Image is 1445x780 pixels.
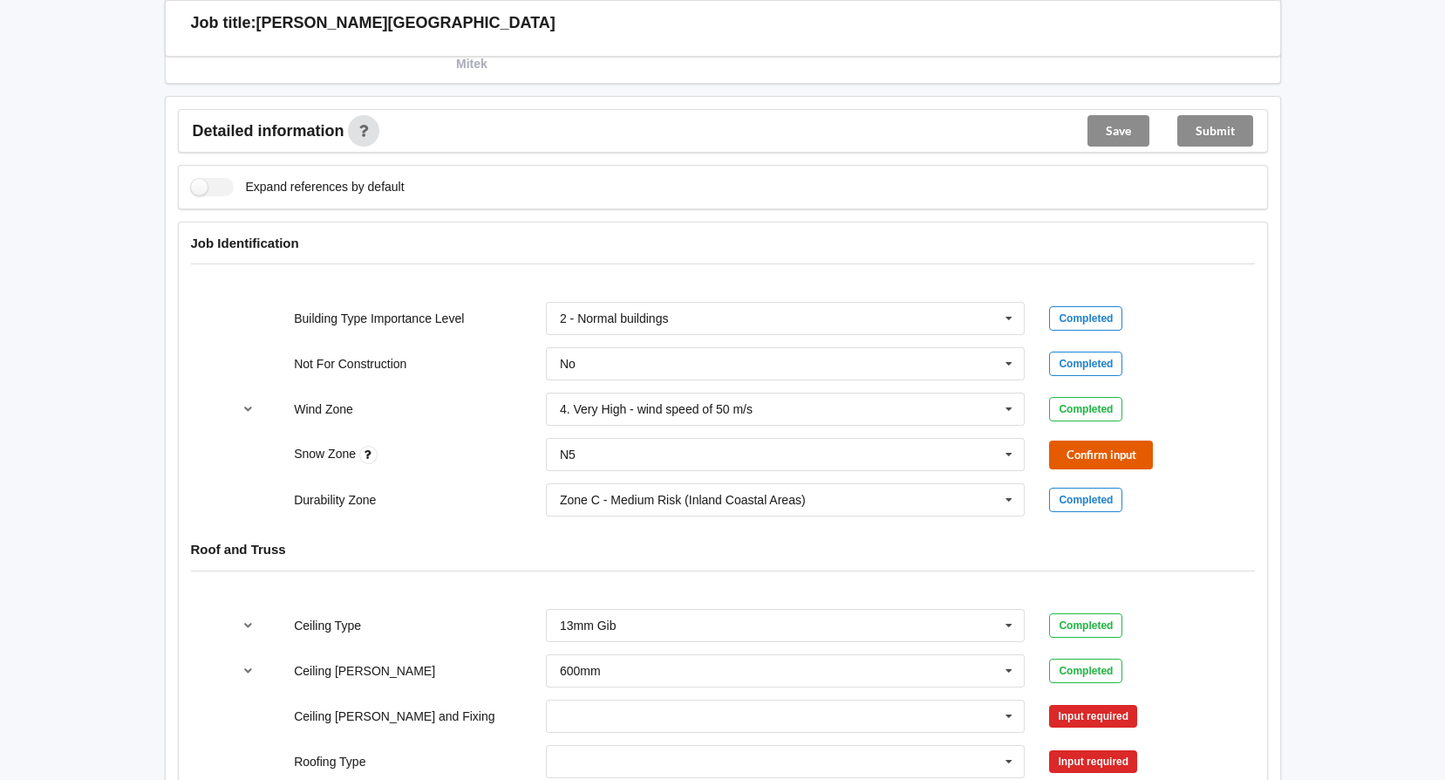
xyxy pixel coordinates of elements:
div: No [560,358,576,370]
div: 4. Very High - wind speed of 50 m/s [560,403,753,415]
div: Completed [1049,613,1122,638]
div: Input required [1049,750,1137,773]
button: reference-toggle [231,655,265,687]
label: Roofing Type [294,755,365,769]
div: Completed [1049,397,1122,421]
label: Expand references by default [191,178,405,196]
h4: Job Identification [191,235,1255,251]
label: Building Type Importance Level [294,311,464,325]
div: 2 - Normal buildings [560,312,669,325]
label: Ceiling [PERSON_NAME] [294,664,435,678]
label: Durability Zone [294,493,376,507]
div: Completed [1049,352,1122,376]
label: Ceiling Type [294,619,361,633]
div: Completed [1049,659,1122,683]
button: reference-toggle [231,610,265,641]
div: Zone C - Medium Risk (Inland Coastal Areas) [560,494,806,506]
h3: [PERSON_NAME][GEOGRAPHIC_DATA] [256,13,556,33]
label: Wind Zone [294,402,353,416]
button: Confirm input [1049,441,1153,469]
h4: Roof and Truss [191,541,1255,558]
label: Ceiling [PERSON_NAME] and Fixing [294,709,494,723]
div: 13mm Gib [560,619,617,632]
div: Completed [1049,488,1122,512]
button: reference-toggle [231,393,265,425]
div: Completed [1049,306,1122,331]
label: Snow Zone [294,447,359,461]
div: Input required [1049,705,1137,728]
div: N5 [560,448,576,461]
h3: Job title: [191,13,256,33]
span: Detailed information [193,123,344,139]
div: 600mm [560,665,601,677]
label: Not For Construction [294,357,406,371]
